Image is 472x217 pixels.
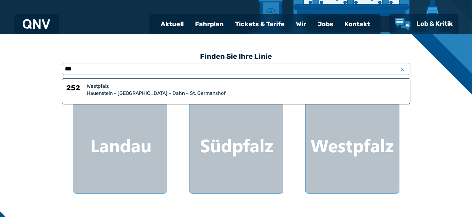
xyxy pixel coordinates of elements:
[87,90,406,97] div: Hauenstein – [GEOGRAPHIC_DATA] – Dahn – St. Germanshof
[87,83,406,90] div: Westpfalz
[312,15,339,33] a: Jobs
[189,82,283,194] a: [GEOGRAPHIC_DATA] Region Südpfalz
[155,15,189,33] a: Aktuell
[416,20,453,28] span: Lob & Kritik
[189,15,229,33] a: Fahrplan
[305,82,399,194] a: Westpfalz Region Westpfalz
[395,18,453,30] a: Lob & Kritik
[23,19,50,29] img: QNV Logo
[23,17,50,31] a: QNV Logo
[398,65,408,73] span: x
[62,48,410,64] h3: Finden Sie Ihre Linie
[229,15,290,33] a: Tickets & Tarife
[73,82,167,194] a: Landau Region Landau
[290,15,312,33] a: Wir
[339,15,376,33] a: Kontakt
[67,83,84,97] h6: 252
